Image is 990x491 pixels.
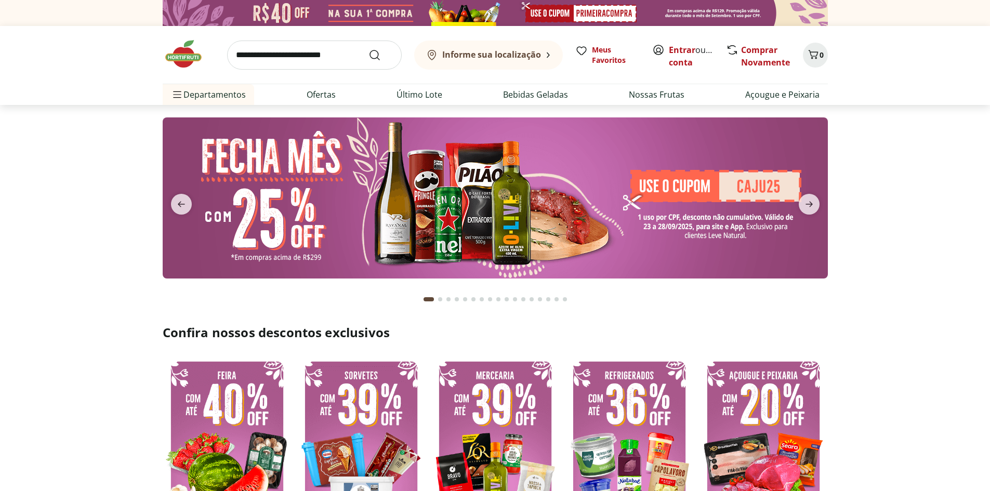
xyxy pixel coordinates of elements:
[511,287,519,312] button: Go to page 11 from fs-carousel
[444,287,453,312] button: Go to page 3 from fs-carousel
[171,82,183,107] button: Menu
[803,43,828,68] button: Carrinho
[478,287,486,312] button: Go to page 7 from fs-carousel
[171,82,246,107] span: Departamentos
[163,38,215,70] img: Hortifruti
[544,287,552,312] button: Go to page 15 from fs-carousel
[486,287,494,312] button: Go to page 8 from fs-carousel
[575,45,640,65] a: Meus Favoritos
[469,287,478,312] button: Go to page 6 from fs-carousel
[494,287,503,312] button: Go to page 9 from fs-carousel
[536,287,544,312] button: Go to page 14 from fs-carousel
[527,287,536,312] button: Go to page 13 from fs-carousel
[820,50,824,60] span: 0
[519,287,527,312] button: Go to page 12 from fs-carousel
[163,194,200,215] button: previous
[461,287,469,312] button: Go to page 5 from fs-carousel
[745,88,820,101] a: Açougue e Peixaria
[741,44,790,68] a: Comprar Novamente
[163,117,828,278] img: banana
[669,44,726,68] a: Criar conta
[436,287,444,312] button: Go to page 2 from fs-carousel
[629,88,684,101] a: Nossas Frutas
[368,49,393,61] button: Submit Search
[790,194,828,215] button: next
[503,88,568,101] a: Bebidas Geladas
[421,287,436,312] button: Current page from fs-carousel
[453,287,461,312] button: Go to page 4 from fs-carousel
[561,287,569,312] button: Go to page 17 from fs-carousel
[503,287,511,312] button: Go to page 10 from fs-carousel
[442,49,541,60] b: Informe sua localização
[397,88,442,101] a: Último Lote
[552,287,561,312] button: Go to page 16 from fs-carousel
[669,44,715,69] span: ou
[669,44,695,56] a: Entrar
[414,41,563,70] button: Informe sua localização
[227,41,402,70] input: search
[307,88,336,101] a: Ofertas
[163,324,828,341] h2: Confira nossos descontos exclusivos
[592,45,640,65] span: Meus Favoritos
